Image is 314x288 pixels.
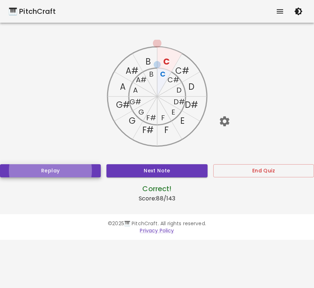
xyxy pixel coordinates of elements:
[140,227,174,234] a: Privacy Policy
[271,3,288,20] button: show more
[142,124,153,136] text: F#
[129,97,141,107] text: G#
[146,113,156,123] text: F#
[171,107,175,117] text: E
[213,164,314,177] button: End Quiz
[160,69,166,79] text: C
[136,75,146,85] text: A#
[180,115,184,127] text: E
[188,81,194,93] text: D
[9,6,56,17] a: 🎹 PitchCraft
[167,75,179,85] text: C#
[116,99,130,111] text: G#
[176,85,182,95] text: D
[149,69,153,79] text: B
[161,113,165,123] text: F
[145,56,150,67] text: B
[120,81,126,93] text: A
[128,115,135,127] text: G
[9,220,305,227] p: © 2025 🎹 PitchCraft. All rights reserved.
[126,65,138,77] text: A#
[184,99,198,111] text: D#
[175,65,189,77] text: C#
[164,124,168,136] text: F
[163,56,169,67] text: C
[173,97,184,107] text: D#
[138,107,144,117] text: G
[106,164,207,177] button: Next Note
[133,85,137,95] text: A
